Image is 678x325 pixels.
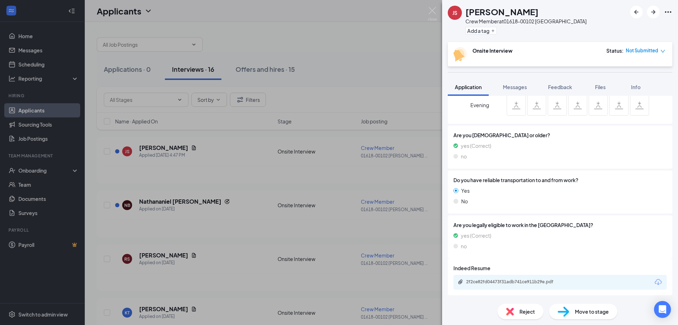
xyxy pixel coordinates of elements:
div: 2f2ce82fd04473f31adb741ce911b29e.pdf [466,279,565,285]
span: down [660,49,665,54]
svg: ArrowLeftNew [632,8,641,16]
span: Yes [461,187,470,195]
span: Info [631,84,641,90]
button: PlusAdd a tag [465,27,497,34]
span: Reject [519,308,535,315]
span: Evening [470,99,489,111]
div: JS [452,9,457,16]
span: Are you [DEMOGRAPHIC_DATA] or older? [453,131,667,139]
div: Crew Member at 01618-00102 [GEOGRAPHIC_DATA] [465,18,587,25]
span: Move to stage [575,308,609,315]
span: Indeed Resume [453,264,490,272]
span: no [461,242,467,250]
svg: ArrowRight [649,8,658,16]
svg: Plus [491,29,495,33]
span: no [461,152,467,160]
h1: [PERSON_NAME] [465,6,539,18]
span: Messages [503,84,527,90]
span: Feedback [548,84,572,90]
button: ArrowLeftNew [630,6,643,18]
button: ArrowRight [647,6,660,18]
span: No [461,197,468,205]
a: Paperclip2f2ce82fd04473f31adb741ce911b29e.pdf [458,279,572,286]
svg: Ellipses [664,8,672,16]
svg: Download [654,278,662,286]
span: Do you have reliable transportation to and from work? [453,176,578,184]
b: Onsite Interview [472,47,512,54]
svg: Paperclip [458,279,463,285]
div: Status : [606,47,624,54]
span: Files [595,84,606,90]
div: Open Intercom Messenger [654,301,671,318]
span: Application [455,84,482,90]
span: Are you legally eligible to work in the [GEOGRAPHIC_DATA]? [453,221,667,229]
span: Not Submitted [626,47,658,54]
span: yes (Correct) [461,232,491,239]
span: yes (Correct) [461,142,491,150]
